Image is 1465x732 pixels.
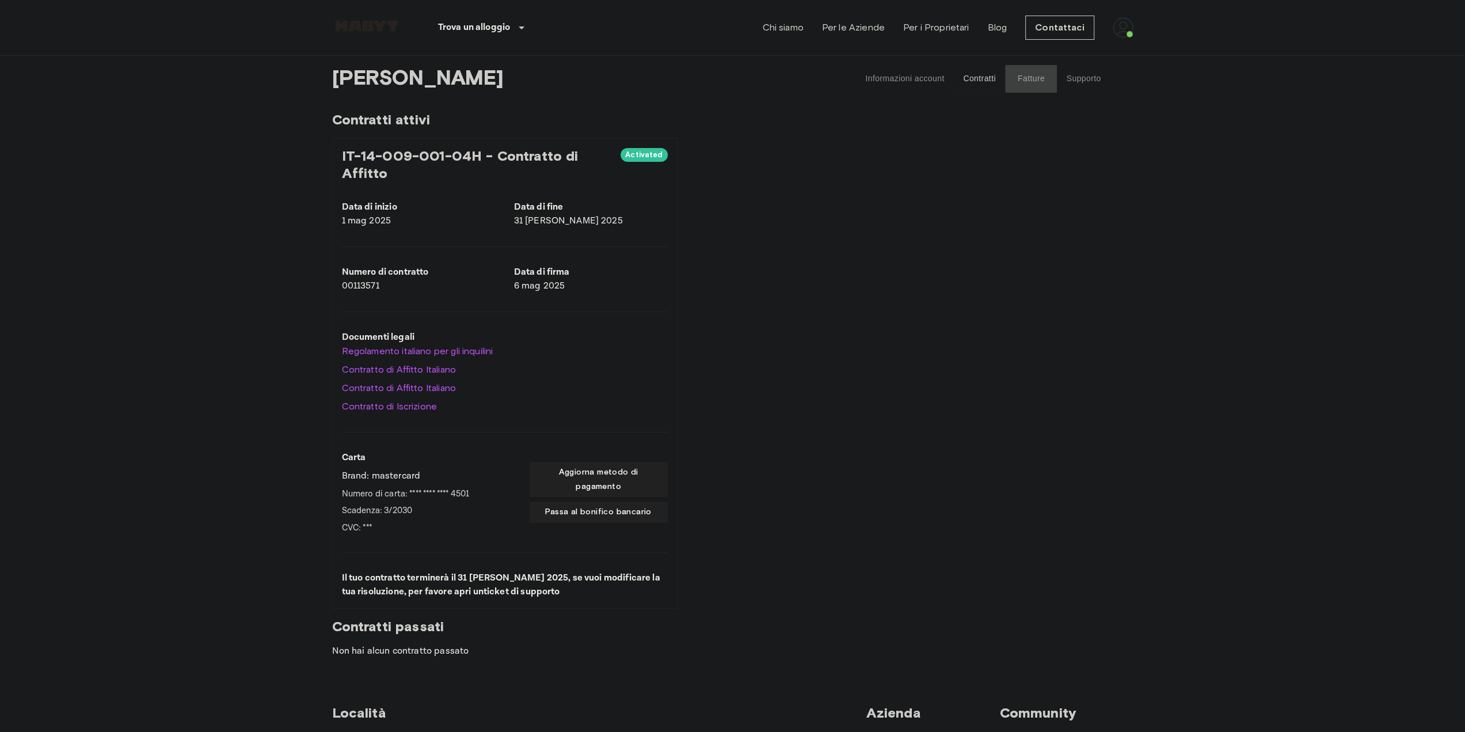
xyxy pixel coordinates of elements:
[342,469,520,483] p: Brand: mastercard
[332,644,1133,658] p: Non hai alcun contratto passato
[1000,704,1076,721] span: Community
[342,451,520,465] p: Carta
[514,279,668,293] p: 6 mag 2025
[332,111,1133,128] span: Contratti attivi
[1113,17,1133,38] img: avatar
[342,147,579,181] span: IT-14-009-001-04H - Contratto di Affitto
[987,21,1007,35] a: Blog
[438,21,511,35] p: Trova un alloggio
[762,21,803,35] a: Chi siamo
[822,21,885,35] a: Per le Aziende
[342,381,668,395] a: Contratto di Affitto Italiano
[342,400,668,414] a: Contratto di Iscrizione
[514,266,668,279] p: Data di firma
[332,704,386,721] span: Località
[856,65,953,93] button: Informazioni account
[342,279,496,293] p: 00113571
[484,586,560,598] a: ticket di supporto
[514,200,668,214] p: Data di fine
[342,344,668,358] a: Regolamento italiano per gli inquilini
[530,502,668,523] button: Passa al bonifico bancario
[530,462,668,497] button: Aggiorna metodo di pagamento
[866,704,921,721] span: Azienda
[342,200,496,214] p: Data di inizio
[903,21,969,35] a: Per i Proprietari
[621,149,667,161] span: Activated
[342,505,520,517] p: Scadenza: 3/2030
[342,331,668,344] p: Documenti legali
[1005,65,1057,93] button: Fatture
[332,65,824,93] span: [PERSON_NAME]
[332,20,401,32] img: Habyt
[514,214,668,228] p: 31 [PERSON_NAME] 2025
[1025,16,1094,40] a: Contattaci
[342,571,668,599] p: Il tuo contratto terminerà il 31 [PERSON_NAME] 2025, se vuoi modificare la tua risoluzione, per f...
[332,618,1133,635] span: Contratti passati
[342,266,496,279] p: Numero di contratto
[342,214,496,228] p: 1 mag 2025
[953,65,1005,93] button: Contratti
[1057,65,1110,93] button: Supporto
[342,363,668,377] a: Contratto di Affitto Italiano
